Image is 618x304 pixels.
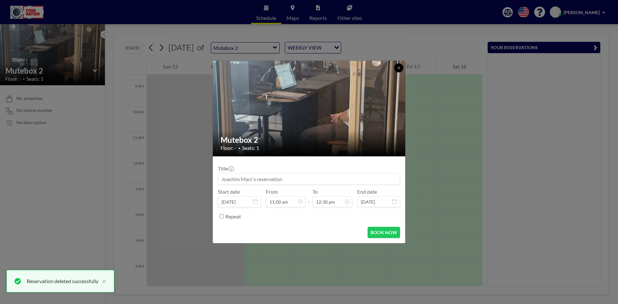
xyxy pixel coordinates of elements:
button: BOOK NOW [368,227,400,238]
input: Joachim Marc's reservation [218,173,400,184]
label: Title [218,165,233,172]
label: From [266,189,278,195]
span: Seats: 1 [242,145,259,151]
span: - [308,191,310,205]
div: Reservation deleted successfully [27,277,98,285]
h2: Mutebox 2 [220,135,398,145]
span: Floor: - [220,145,237,151]
label: To [313,189,318,195]
button: close [98,277,106,285]
label: Start date [218,189,240,195]
span: • [238,146,240,151]
label: End date [357,189,377,195]
label: Repeat [225,213,241,220]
